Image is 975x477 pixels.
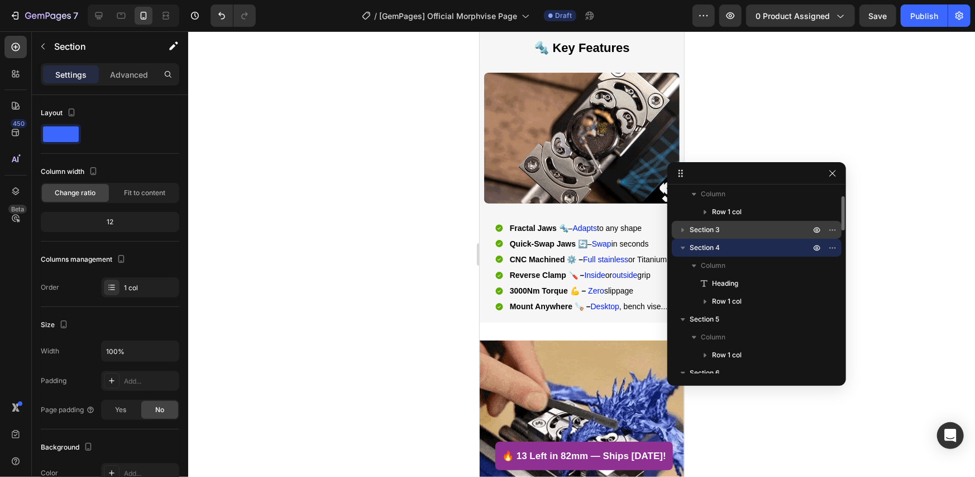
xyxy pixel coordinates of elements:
span: Section 4 [690,242,720,253]
span: Row 1 col [712,206,742,218]
span: Column [701,332,725,343]
div: Open Intercom Messenger [937,422,964,449]
span: 0 product assigned [756,10,830,22]
p: Settings [55,69,87,81]
span: Change ratio [55,188,96,198]
span: Fit to content [124,188,165,198]
div: Undo/Redo [211,4,256,27]
button: Save [859,4,896,27]
span: Column [701,260,725,271]
div: 1 col [124,283,176,293]
div: Page padding [41,405,95,415]
div: Padding [41,376,66,386]
button: 0 product assigned [746,4,855,27]
div: Publish [910,10,938,22]
div: Layout [41,106,78,121]
span: Row 1 col [712,350,742,361]
span: No [155,405,164,415]
div: Width [41,346,59,356]
div: Column width [41,164,100,180]
p: 7 [73,9,78,22]
div: Add... [124,376,176,386]
div: Background [41,440,95,455]
iframe: To enrich screen reader interactions, please activate Accessibility in Grammarly extension settings [480,31,684,477]
span: Yes [115,405,126,415]
span: [GemPages] Official Morphvise Page [379,10,517,22]
input: Auto [102,341,179,361]
span: / [374,10,377,22]
button: Publish [901,4,948,27]
span: Column [701,188,725,200]
div: 450 [11,119,27,128]
div: 12 [43,214,177,230]
span: Section 5 [690,314,719,325]
span: Row 1 col [712,296,742,307]
span: Section 6 [690,367,720,379]
div: Size [41,318,70,333]
div: Beta [8,205,27,214]
div: Order [41,282,59,292]
span: Heading [712,278,738,289]
span: Section 3 [690,224,720,235]
p: Section [54,40,146,53]
div: Columns management [41,252,128,267]
p: Advanced [110,69,148,81]
span: Save [869,11,887,21]
button: 7 [4,4,83,27]
span: Draft [555,11,572,21]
